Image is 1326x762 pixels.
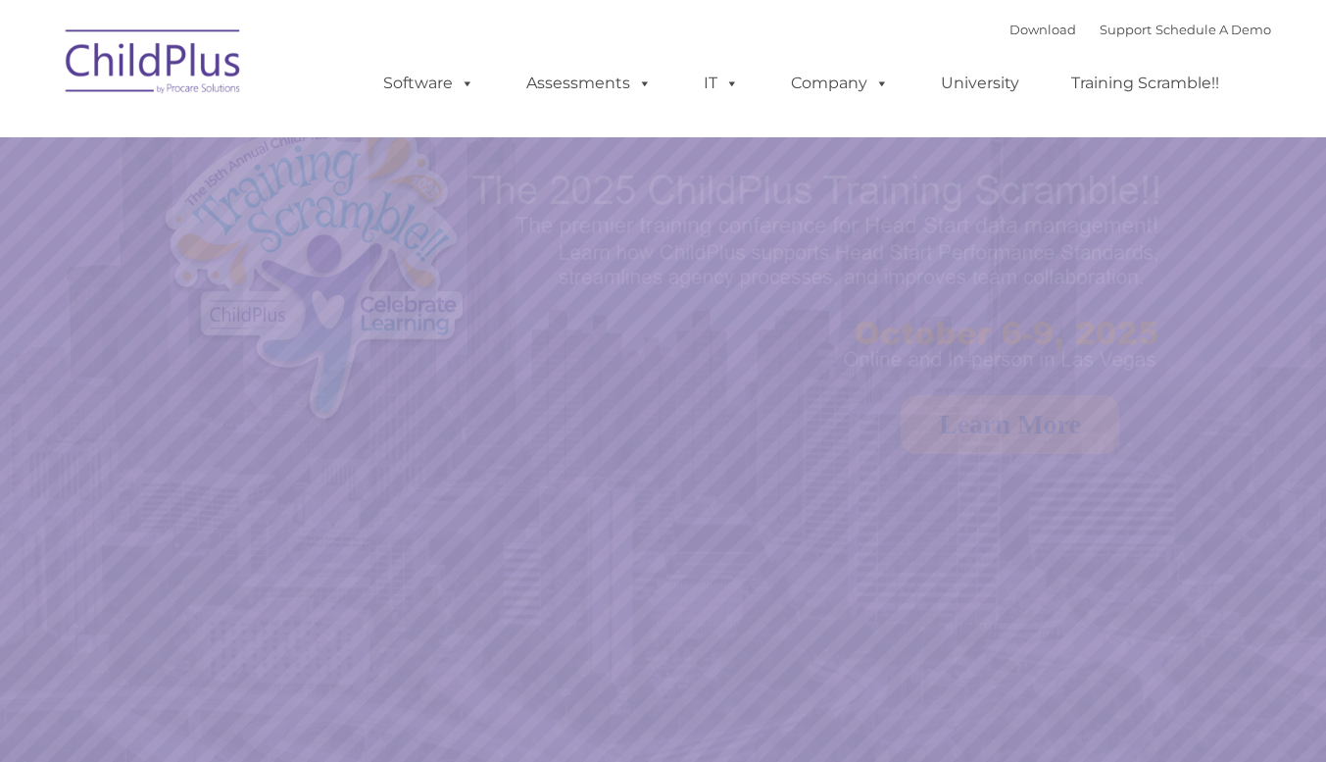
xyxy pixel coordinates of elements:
a: Support [1100,22,1152,37]
a: University [921,64,1039,103]
a: Training Scramble!! [1052,64,1239,103]
img: ChildPlus by Procare Solutions [56,16,252,114]
a: Schedule A Demo [1155,22,1271,37]
a: IT [684,64,759,103]
a: Learn More [901,395,1119,454]
a: Assessments [507,64,671,103]
font: | [1009,22,1271,37]
a: Company [771,64,909,103]
a: Download [1009,22,1076,37]
a: Software [364,64,494,103]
